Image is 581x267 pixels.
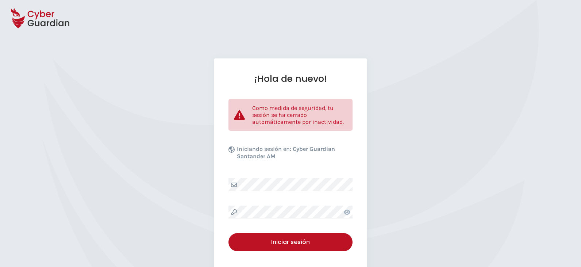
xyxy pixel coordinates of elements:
p: Como medida de seguridad, tu sesión se ha cerrado automáticamente por inactividad. [252,104,347,125]
div: Iniciar sesión [234,238,347,247]
button: Iniciar sesión [228,233,353,251]
h1: ¡Hola de nuevo! [228,73,353,84]
p: Iniciando sesión en: [237,145,351,164]
b: Cyber Guardian Santander AM [237,145,335,160]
